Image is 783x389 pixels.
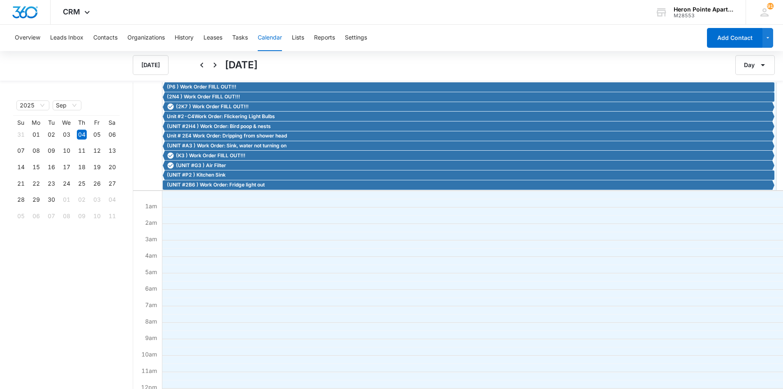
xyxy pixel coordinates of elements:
[77,179,87,189] div: 25
[92,195,102,205] div: 03
[165,181,772,189] div: (UNIT #2B6 ) Work Order: Fridge light out
[165,103,772,110] div: (2K7 ) Work Order FIILL OUT!!!
[13,143,28,159] td: 2025-09-07
[767,3,774,9] div: notifications count
[165,113,772,120] div: Unit #2-C4Work Order: Flickering Light Bulbs
[77,162,87,172] div: 18
[176,103,249,110] span: (2K7 ) Work Order FIILL OUT!!!
[31,146,41,156] div: 08
[62,162,72,172] div: 17
[15,25,40,51] button: Overview
[59,119,74,126] th: We
[143,219,159,226] span: 2am
[208,58,222,72] button: Next
[28,192,44,208] td: 2025-09-29
[143,252,159,259] span: 4am
[165,93,772,100] div: (2N4 ) Work Order FIILL OUT!!!
[74,175,89,192] td: 2025-09-25
[62,195,72,205] div: 01
[232,25,248,51] button: Tasks
[16,130,26,140] div: 31
[143,203,159,210] span: 1am
[165,142,772,149] div: (UNIT #A3 ) Work Order: Sink, water not turning on
[89,126,104,143] td: 2025-09-05
[31,179,41,189] div: 22
[107,130,117,140] div: 06
[225,58,258,72] h1: [DATE]
[50,25,83,51] button: Leads Inbox
[74,126,89,143] td: 2025-09-04
[345,25,367,51] button: Settings
[44,192,59,208] td: 2025-09-30
[28,208,44,224] td: 2025-10-06
[165,132,772,140] div: Unit # 2E4 Work Order: Dripping from shower head
[31,130,41,140] div: 01
[167,113,275,120] span: Unit #2-C4Work Order: Flickering Light Bulbs
[77,130,87,140] div: 04
[176,152,245,159] span: (K3 ) Work Order FIILL OUT!!!
[107,146,117,156] div: 13
[104,119,120,126] th: Sa
[92,179,102,189] div: 26
[107,162,117,172] div: 20
[44,126,59,143] td: 2025-09-02
[16,195,26,205] div: 28
[77,195,87,205] div: 02
[28,143,44,159] td: 2025-09-08
[44,175,59,192] td: 2025-09-23
[59,192,74,208] td: 2025-10-01
[89,143,104,159] td: 2025-09-12
[44,119,59,126] th: Tu
[107,195,117,205] div: 04
[165,123,772,130] div: (UNIT #2H4 ) Work Order: Bird poop & nests
[707,28,762,48] button: Add Contact
[92,211,102,221] div: 10
[258,25,282,51] button: Calendar
[104,159,120,175] td: 2025-09-20
[735,55,775,75] button: Day
[46,195,56,205] div: 30
[28,119,44,126] th: Mo
[59,175,74,192] td: 2025-09-24
[59,208,74,224] td: 2025-10-08
[143,268,159,275] span: 5am
[175,25,194,51] button: History
[13,159,28,175] td: 2025-09-14
[167,123,271,130] span: (UNIT #2H4 ) Work Order: Bird poop & nests
[139,351,159,358] span: 10am
[20,101,46,110] span: 2025
[31,211,41,221] div: 06
[104,192,120,208] td: 2025-10-04
[59,126,74,143] td: 2025-09-03
[167,132,287,140] span: Unit # 2E4 Work Order: Dripping from shower head
[104,126,120,143] td: 2025-09-06
[127,25,165,51] button: Organizations
[93,25,118,51] button: Contacts
[46,162,56,172] div: 16
[16,211,26,221] div: 05
[56,101,78,110] span: Sep
[107,179,117,189] div: 27
[28,126,44,143] td: 2025-09-01
[167,83,236,91] span: (P6 ) Work Order FIILL OUT!!!
[89,119,104,126] th: Fr
[165,171,772,179] div: (UNIT #P2 ) Kitchen Sink
[143,235,159,242] span: 3am
[92,130,102,140] div: 05
[133,55,169,75] button: [DATE]
[143,301,159,308] span: 7am
[203,25,222,51] button: Leases
[77,146,87,156] div: 11
[74,143,89,159] td: 2025-09-11
[31,195,41,205] div: 29
[176,162,226,169] span: (UNIT #G3 ) Air Filter
[44,143,59,159] td: 2025-09-09
[13,208,28,224] td: 2025-10-05
[77,211,87,221] div: 09
[74,192,89,208] td: 2025-10-02
[62,211,72,221] div: 08
[46,211,56,221] div: 07
[46,179,56,189] div: 23
[195,58,208,72] button: Back
[167,171,226,179] span: (UNIT #P2 ) Kitchen Sink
